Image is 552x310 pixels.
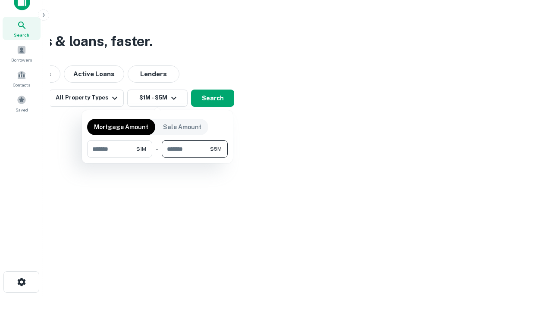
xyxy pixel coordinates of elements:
[156,140,158,158] div: -
[163,122,201,132] p: Sale Amount
[94,122,148,132] p: Mortgage Amount
[136,145,146,153] span: $1M
[210,145,222,153] span: $5M
[509,241,552,282] iframe: Chat Widget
